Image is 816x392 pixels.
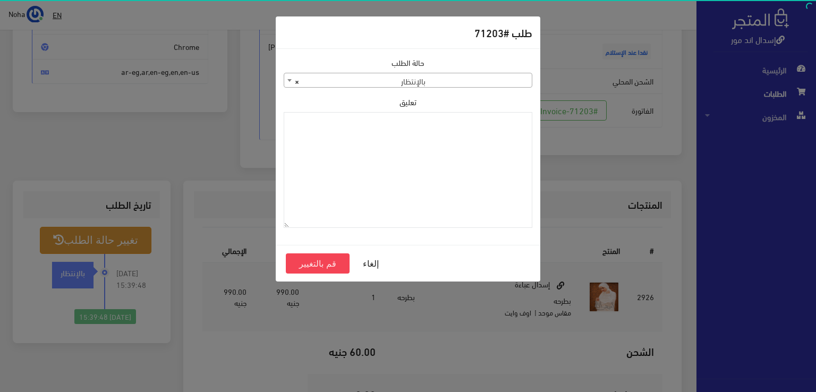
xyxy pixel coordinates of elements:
span: × [295,73,299,88]
h5: طلب #71203 [474,24,532,40]
label: تعليق [399,96,416,108]
label: حالة الطلب [392,57,424,69]
button: إلغاء [350,253,392,274]
span: بالإنتظار [284,73,532,88]
button: قم بالتغيير [286,253,350,274]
